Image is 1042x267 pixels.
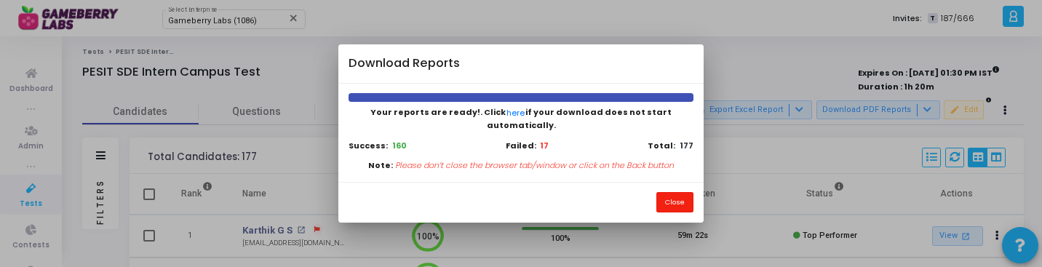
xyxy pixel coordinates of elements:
b: 17 [540,140,549,152]
span: Your reports are ready!. Click if your download does not start automatically. [370,106,672,131]
p: Please don’t close the browser tab/window or click on the Back button [395,159,674,172]
b: 177 [680,140,693,151]
button: Close [656,192,693,212]
b: Total: [648,140,675,151]
b: 160 [392,140,407,151]
button: here [506,106,525,120]
b: Note: [368,159,393,172]
h4: Download Reports [349,55,460,73]
b: Failed: [506,140,536,152]
b: Success: [349,140,388,151]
